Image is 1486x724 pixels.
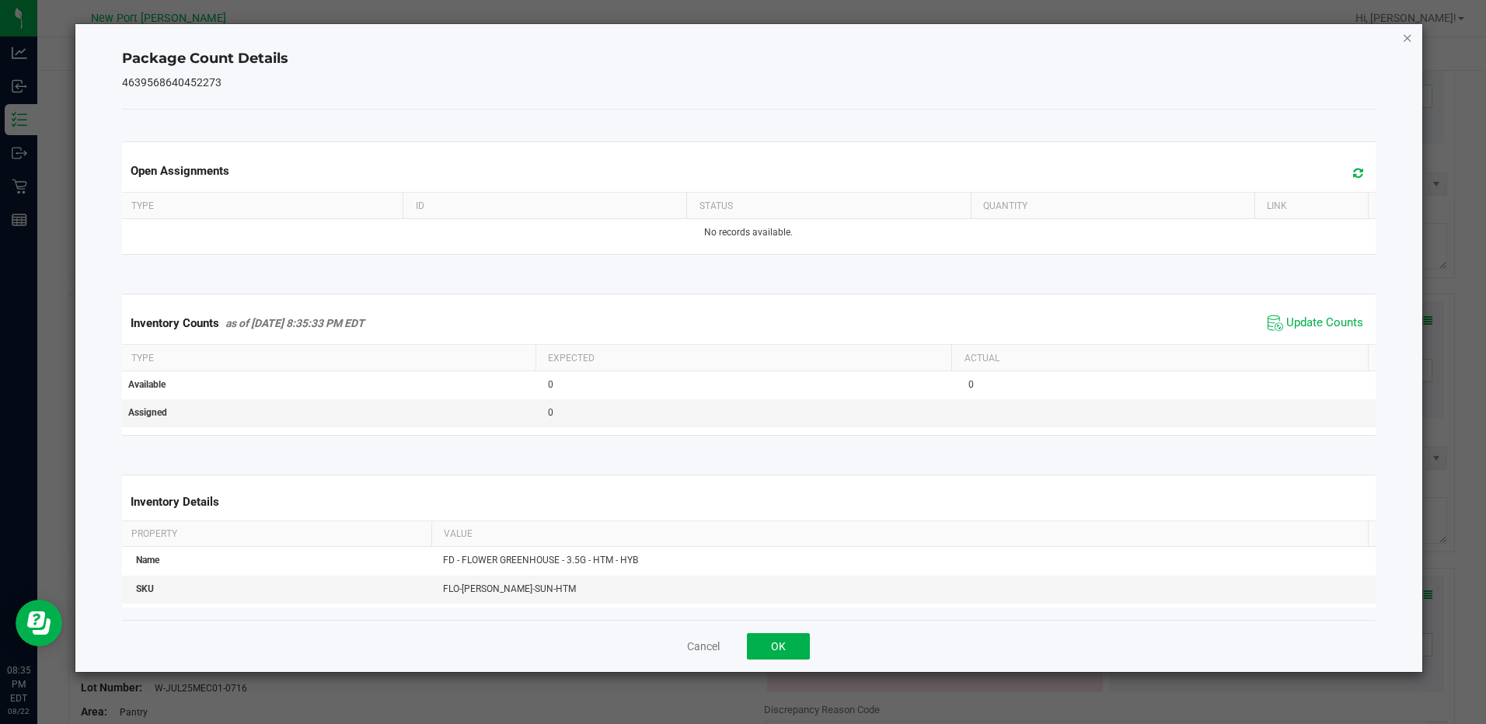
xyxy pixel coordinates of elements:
[443,555,638,566] span: FD - FLOWER GREENHOUSE - 3.5G - HTM - HYB
[122,49,1375,69] h4: Package Count Details
[136,583,154,594] span: SKU
[983,200,1027,211] span: Quantity
[119,219,1378,246] td: No records available.
[548,407,553,418] span: 0
[747,633,810,660] button: OK
[131,316,219,330] span: Inventory Counts
[965,353,999,364] span: Actual
[1267,200,1287,211] span: Link
[225,317,365,329] span: as of [DATE] 8:35:33 PM EDT
[1286,315,1363,331] span: Update Counts
[131,495,219,509] span: Inventory Details
[1402,28,1413,47] button: Close
[687,639,720,654] button: Cancel
[548,353,595,364] span: Expected
[443,583,576,594] span: FLO-[PERSON_NAME]-SUN-HTM
[131,528,177,539] span: Property
[131,164,229,178] span: Open Assignments
[136,555,159,566] span: Name
[968,379,974,390] span: 0
[444,528,473,539] span: Value
[131,353,154,364] span: Type
[122,77,1375,89] h5: 4639568640452273
[128,379,166,390] span: Available
[699,200,733,211] span: Status
[548,379,553,390] span: 0
[16,600,62,646] iframe: Resource center
[416,200,424,211] span: ID
[128,407,167,418] span: Assigned
[131,200,154,211] span: Type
